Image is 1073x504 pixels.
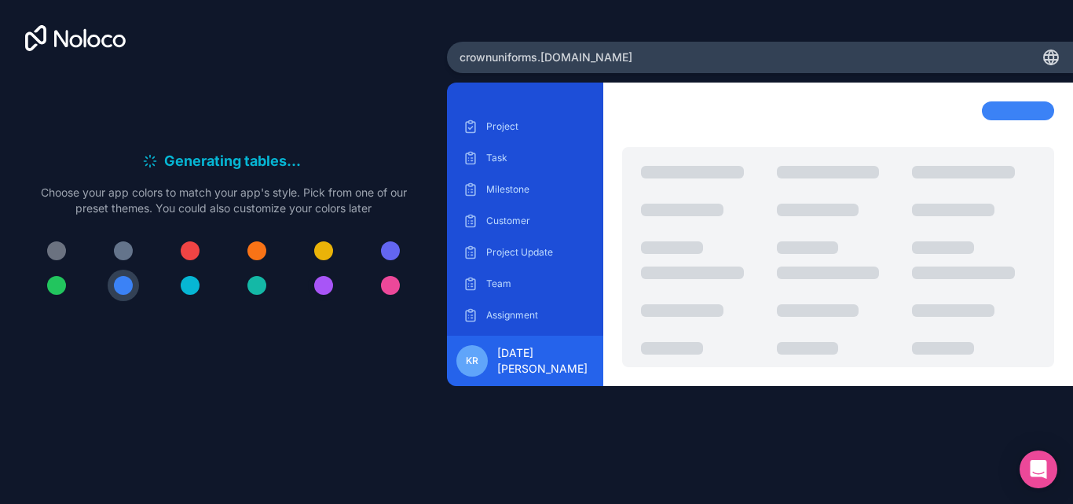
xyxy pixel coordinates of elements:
p: Customer [486,215,588,227]
span: KR [466,355,478,367]
div: Open Intercom Messenger [1020,451,1057,488]
span: [DATE][PERSON_NAME] [497,345,594,377]
p: Project Update [486,246,588,259]
p: Choose your app colors to match your app's style. Pick from one of our preset themes. You could a... [25,185,422,216]
p: Project [486,120,588,133]
span: crownuniforms .[DOMAIN_NAME] [460,50,632,65]
div: scrollable content [460,114,591,323]
p: Task [486,152,588,164]
h6: Generating tables [164,150,306,172]
p: Milestone [486,183,588,196]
